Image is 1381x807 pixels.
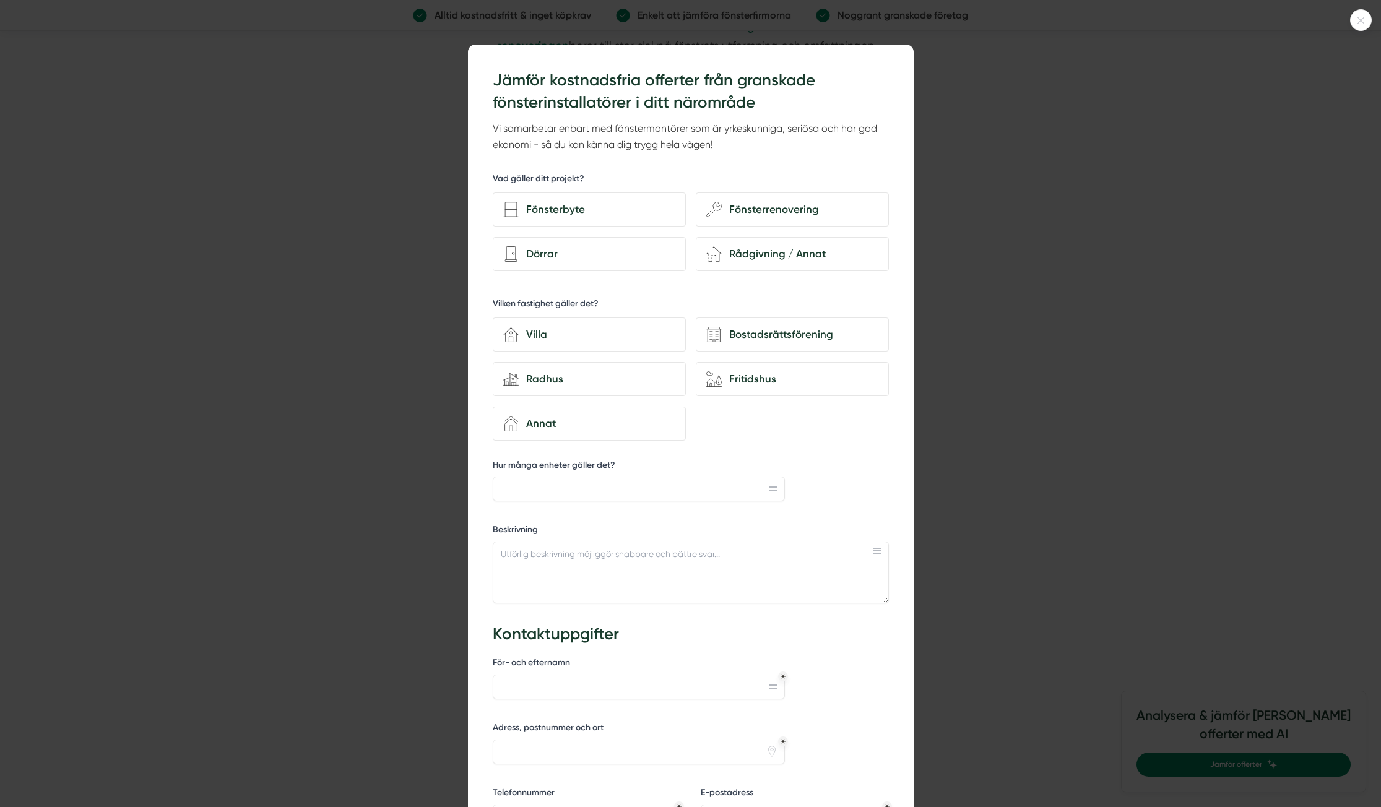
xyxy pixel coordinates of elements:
div: Obligatoriskt [781,739,786,744]
label: För- och efternamn [493,657,785,672]
p: Vi samarbetar enbart med fönstermontörer som är yrkeskunniga, seriösa och har god ekonomi - så du... [493,121,889,153]
h3: Jämför kostnadsfria offerter från granskade fönsterinstallatörer i ditt närområde [493,69,889,114]
label: E-postadress [701,787,889,802]
div: Obligatoriskt [781,674,786,679]
label: Hur många enheter gäller det? [493,459,785,475]
h5: Vad gäller ditt projekt? [493,173,584,188]
label: Telefonnummer [493,787,681,802]
label: Adress, postnummer och ort [493,722,785,737]
h5: Vilken fastighet gäller det? [493,298,599,313]
label: Beskrivning [493,524,889,539]
h3: Kontaktuppgifter [493,623,889,645]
